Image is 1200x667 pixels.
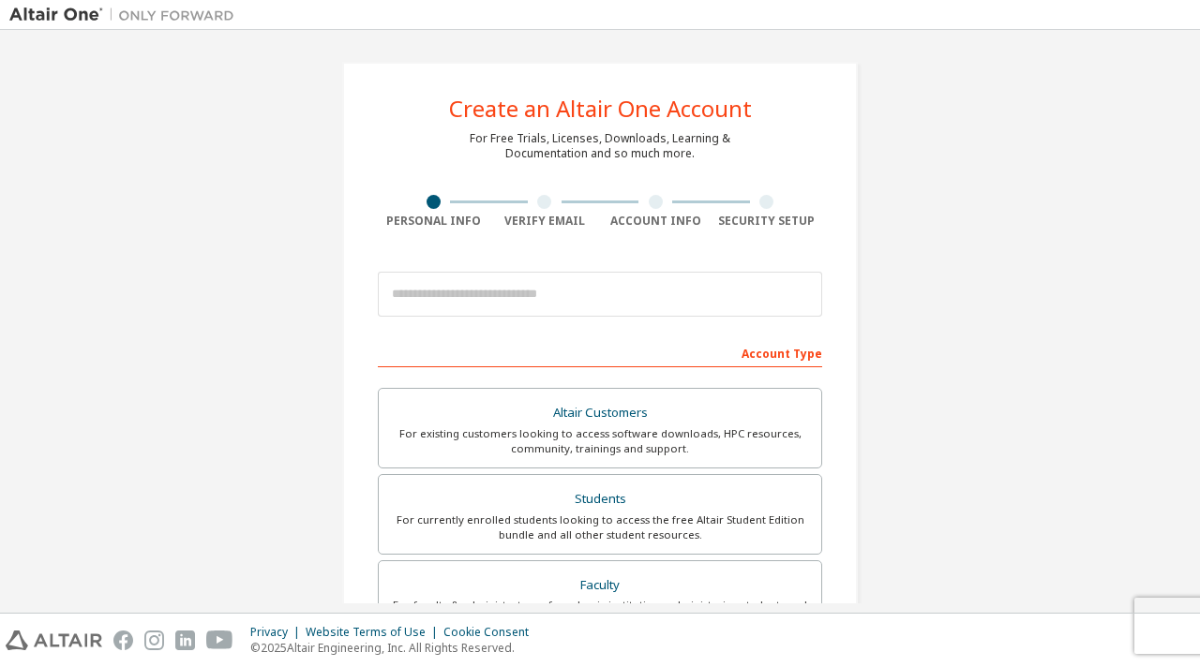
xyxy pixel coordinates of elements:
div: Cookie Consent [443,625,540,640]
div: Website Terms of Use [306,625,443,640]
div: Create an Altair One Account [449,97,752,120]
div: Account Type [378,337,822,367]
div: Students [390,486,810,512]
img: altair_logo.svg [6,630,102,650]
img: Altair One [9,6,244,24]
div: Security Setup [712,214,823,229]
div: Verify Email [489,214,601,229]
p: © 2025 Altair Engineering, Inc. All Rights Reserved. [250,640,540,656]
div: Account Info [600,214,712,229]
div: For faculty & administrators of academic institutions administering students and accessing softwa... [390,598,810,628]
div: For existing customers looking to access software downloads, HPC resources, community, trainings ... [390,426,810,456]
div: For currently enrolled students looking to access the free Altair Student Edition bundle and all ... [390,512,810,542]
div: Personal Info [378,214,489,229]
img: linkedin.svg [175,630,195,650]
img: facebook.svg [113,630,133,650]
div: Faculty [390,572,810,599]
img: youtube.svg [206,630,233,650]
img: instagram.svg [144,630,164,650]
div: For Free Trials, Licenses, Downloads, Learning & Documentation and so much more. [470,131,730,161]
div: Privacy [250,625,306,640]
div: Altair Customers [390,400,810,426]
